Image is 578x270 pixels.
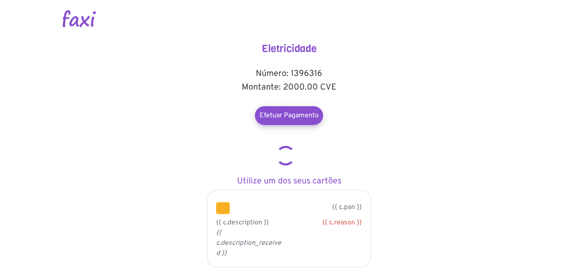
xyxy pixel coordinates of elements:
h4: Eletricidade [204,43,374,55]
div: {{ c.reason }} [295,218,362,228]
span: {{ c.description }} [216,218,269,227]
p: {{ c.pan }} [243,202,362,212]
h5: Montante: 2000.00 CVE [204,82,374,93]
h5: Utilize um dos seus cartões [204,176,374,186]
a: Efetuar Pagamento [255,106,323,125]
h5: Número: 1396316 [204,69,374,79]
img: chip.png [216,202,230,214]
i: {{ c.description_received }} [216,229,281,258]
